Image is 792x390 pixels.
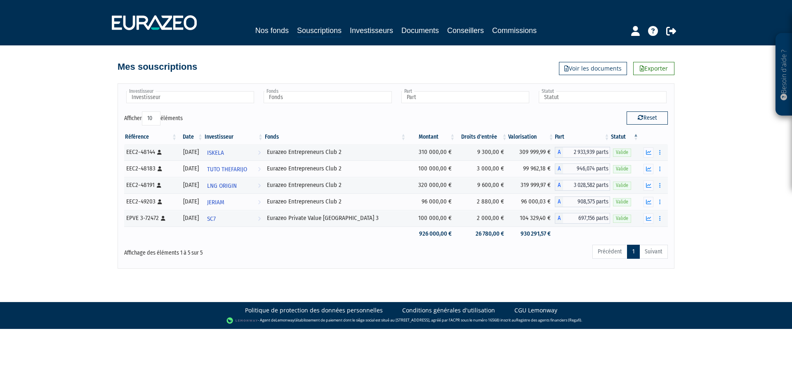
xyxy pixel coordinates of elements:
[126,181,175,189] div: EEC2-48191
[508,144,555,161] td: 309 999,99 €
[204,144,264,161] a: ISKELA
[207,162,247,177] span: TUTO THEFARIJO
[258,195,261,210] i: Voir l'investisseur
[456,194,508,210] td: 2 880,00 €
[555,147,563,158] span: A
[508,194,555,210] td: 96 000,03 €
[258,211,261,227] i: Voir l'investisseur
[613,215,631,222] span: Valide
[563,163,610,174] span: 946,074 parts
[126,164,175,173] div: EEC2-48183
[157,150,162,155] i: [Français] Personne physique
[112,15,197,30] img: 1732889491-logotype_eurazeo_blanc_rvb.png
[627,245,640,259] a: 1
[158,199,162,204] i: [Français] Personne physique
[126,148,175,156] div: EEC2-48144
[181,181,201,189] div: [DATE]
[207,195,224,210] span: JERIAM
[508,177,555,194] td: 319 999,97 €
[124,111,183,125] label: Afficher éléments
[555,196,610,207] div: A - Eurazeo Entrepreneurs Club 2
[204,161,264,177] a: TUTO THEFARIJO
[204,177,264,194] a: LNG ORIGIN
[258,145,261,161] i: Voir l'investisseur
[207,211,216,227] span: SC7
[8,317,784,325] div: - Agent de (établissement de paiement dont le siège social est situé au [STREET_ADDRESS], agréé p...
[407,227,456,241] td: 926 000,00 €
[181,214,201,222] div: [DATE]
[126,197,175,206] div: EEC2-49203
[508,130,555,144] th: Valorisation: activer pour trier la colonne par ordre croissant
[267,181,404,189] div: Eurazeo Entrepreneurs Club 2
[267,197,404,206] div: Eurazeo Entrepreneurs Club 2
[779,38,789,112] p: Besoin d'aide ?
[613,165,631,173] span: Valide
[350,25,393,36] a: Investisseurs
[563,180,610,191] span: 3 028,582 parts
[514,306,557,314] a: CGU Lemonway
[207,145,224,161] span: ISKELA
[118,62,197,72] h4: Mes souscriptions
[555,163,563,174] span: A
[157,183,161,188] i: [Français] Personne physique
[267,214,404,222] div: Eurazeo Private Value [GEOGRAPHIC_DATA] 3
[158,166,162,171] i: [Français] Personne physique
[207,178,237,194] span: LNG ORIGIN
[407,210,456,227] td: 100 000,00 €
[555,180,610,191] div: A - Eurazeo Entrepreneurs Club 2
[563,196,610,207] span: 908,575 parts
[407,177,456,194] td: 320 000,00 €
[126,214,175,222] div: EPVE 3-72472
[492,25,537,36] a: Commissions
[627,111,668,125] button: Reset
[613,149,631,156] span: Valide
[447,25,484,36] a: Conseillers
[226,317,258,325] img: logo-lemonway.png
[401,25,439,36] a: Documents
[563,213,610,224] span: 697,156 parts
[508,210,555,227] td: 104 329,40 €
[245,306,383,314] a: Politique de protection des données personnelles
[161,216,165,221] i: [Français] Personne physique
[264,130,407,144] th: Fonds: activer pour trier la colonne par ordre croissant
[124,130,178,144] th: Référence : activer pour trier la colonne par ordre croissant
[456,130,508,144] th: Droits d'entrée: activer pour trier la colonne par ordre croissant
[407,161,456,177] td: 100 000,00 €
[267,164,404,173] div: Eurazeo Entrepreneurs Club 2
[407,130,456,144] th: Montant: activer pour trier la colonne par ordre croissant
[204,194,264,210] a: JERIAM
[258,162,261,177] i: Voir l'investisseur
[181,197,201,206] div: [DATE]
[297,25,342,38] a: Souscriptions
[181,164,201,173] div: [DATE]
[456,227,508,241] td: 26 780,00 €
[516,317,581,323] a: Registre des agents financiers (Regafi)
[610,130,639,144] th: Statut : activer pour trier la colonne par ordre d&eacute;croissant
[204,130,264,144] th: Investisseur: activer pour trier la colonne par ordre croissant
[407,144,456,161] td: 310 000,00 €
[559,62,627,75] a: Voir les documents
[633,62,674,75] a: Exporter
[555,180,563,191] span: A
[613,198,631,206] span: Valide
[276,317,295,323] a: Lemonway
[407,194,456,210] td: 96 000,00 €
[258,178,261,194] i: Voir l'investisseur
[555,213,563,224] span: A
[456,161,508,177] td: 3 000,00 €
[456,144,508,161] td: 9 300,00 €
[555,213,610,224] div: A - Eurazeo Private Value Europe 3
[508,227,555,241] td: 930 291,57 €
[555,130,610,144] th: Part: activer pour trier la colonne par ordre croissant
[456,210,508,227] td: 2 000,00 €
[613,182,631,189] span: Valide
[178,130,204,144] th: Date: activer pour trier la colonne par ordre croissant
[402,306,495,314] a: Conditions générales d'utilisation
[456,177,508,194] td: 9 600,00 €
[555,196,563,207] span: A
[124,244,344,257] div: Affichage des éléments 1 à 5 sur 5
[181,148,201,156] div: [DATE]
[508,161,555,177] td: 99 962,18 €
[555,147,610,158] div: A - Eurazeo Entrepreneurs Club 2
[563,147,610,158] span: 2 933,939 parts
